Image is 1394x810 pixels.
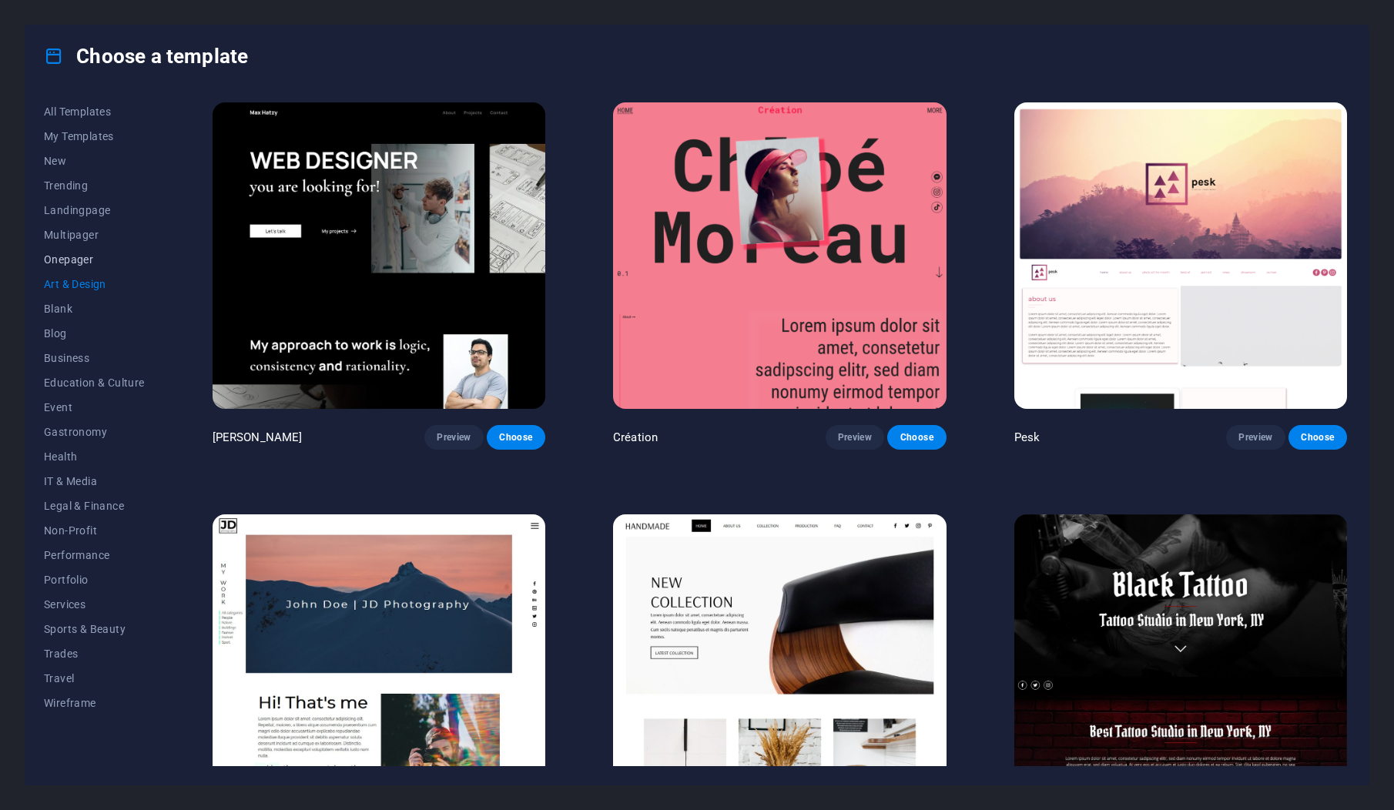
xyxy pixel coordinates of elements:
span: Blog [44,327,145,340]
button: Trending [44,173,145,198]
span: Choose [900,431,933,443]
button: Health [44,444,145,469]
button: Multipager [44,223,145,247]
button: Performance [44,543,145,567]
span: Choose [499,431,533,443]
span: Non-Profit [44,524,145,537]
button: Choose [1288,425,1347,450]
span: My Templates [44,130,145,142]
span: Blank [44,303,145,315]
button: Preview [424,425,483,450]
span: Health [44,450,145,463]
span: Wireframe [44,697,145,709]
span: Sports & Beauty [44,623,145,635]
span: Multipager [44,229,145,241]
span: Travel [44,672,145,684]
button: Event [44,395,145,420]
button: My Templates [44,124,145,149]
button: Blog [44,321,145,346]
button: Choose [487,425,545,450]
button: New [44,149,145,173]
button: Trades [44,641,145,666]
span: Legal & Finance [44,500,145,512]
h4: Choose a template [44,44,248,69]
button: Legal & Finance [44,494,145,518]
button: Art & Design [44,272,145,296]
p: Création [613,430,658,445]
button: Portfolio [44,567,145,592]
span: Preview [1238,431,1272,443]
span: Preview [437,431,471,443]
span: Trending [44,179,145,192]
button: Onepager [44,247,145,272]
span: Performance [44,549,145,561]
span: Art & Design [44,278,145,290]
span: Preview [838,431,872,443]
span: Gastronomy [44,426,145,438]
button: Travel [44,666,145,691]
span: Event [44,401,145,413]
span: Business [44,352,145,364]
button: IT & Media [44,469,145,494]
button: Choose [887,425,946,450]
img: Création [613,102,946,409]
button: Landingpage [44,198,145,223]
span: New [44,155,145,167]
p: [PERSON_NAME] [213,430,303,445]
span: Trades [44,648,145,660]
span: Portfolio [44,574,145,586]
button: Preview [1226,425,1285,450]
p: Pesk [1014,430,1040,445]
button: Sports & Beauty [44,617,145,641]
button: Wireframe [44,691,145,715]
button: Services [44,592,145,617]
img: Pesk [1014,102,1347,409]
button: Blank [44,296,145,321]
span: Services [44,598,145,611]
button: Preview [826,425,884,450]
span: IT & Media [44,475,145,487]
span: Landingpage [44,204,145,216]
button: All Templates [44,99,145,124]
span: Choose [1301,431,1335,443]
span: Education & Culture [44,377,145,389]
button: Business [44,346,145,370]
button: Gastronomy [44,420,145,444]
img: Max Hatzy [213,102,545,409]
button: Non-Profit [44,518,145,543]
span: All Templates [44,105,145,118]
button: Education & Culture [44,370,145,395]
span: Onepager [44,253,145,266]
